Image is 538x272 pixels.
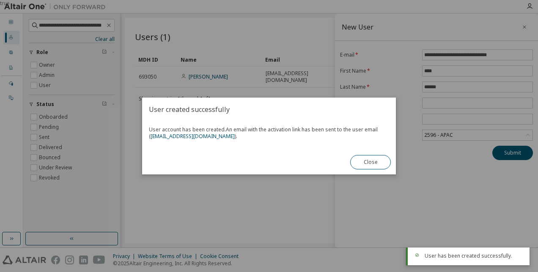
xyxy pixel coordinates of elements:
[350,155,391,169] button: Close
[151,133,235,140] a: [EMAIL_ADDRESS][DOMAIN_NAME]
[142,98,396,121] h2: User created successfully
[149,126,389,140] span: User account has been created.
[425,253,523,259] div: User has been created successfully.
[149,126,378,140] span: An email with the activation link has been sent to the user email ( ).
